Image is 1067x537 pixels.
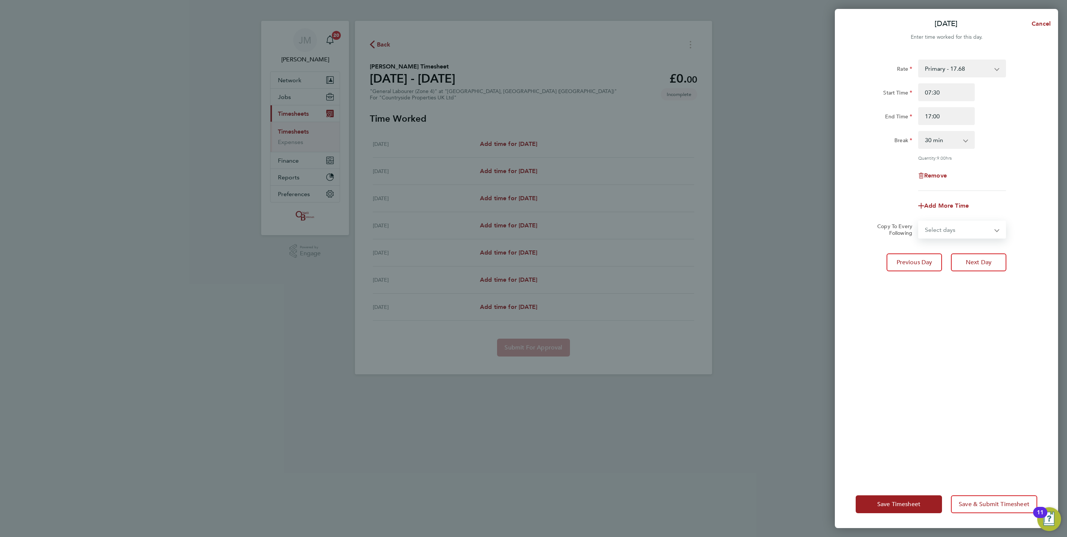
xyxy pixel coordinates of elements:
button: Next Day [951,253,1006,271]
button: Cancel [1020,16,1058,31]
label: Rate [897,65,912,74]
div: 11 [1037,512,1044,522]
label: Break [894,137,912,146]
span: 9.00 [937,155,946,161]
p: [DATE] [935,19,958,29]
label: End Time [885,113,912,122]
div: Quantity: hrs [918,155,1006,161]
button: Add More Time [918,203,969,209]
span: Save Timesheet [877,501,920,508]
span: Remove [924,172,947,179]
label: Copy To Every Following [871,223,912,236]
span: Previous Day [897,259,932,266]
button: Open Resource Center, 11 new notifications [1037,507,1061,531]
button: Remove [918,173,947,179]
input: E.g. 18:00 [918,107,975,125]
input: E.g. 08:00 [918,83,975,101]
span: Save & Submit Timesheet [959,501,1029,508]
span: Cancel [1029,20,1051,27]
span: Next Day [966,259,991,266]
label: Start Time [883,89,912,98]
span: Add More Time [924,202,969,209]
button: Previous Day [887,253,942,271]
button: Save & Submit Timesheet [951,495,1037,513]
div: Enter time worked for this day. [835,33,1058,42]
button: Save Timesheet [856,495,942,513]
